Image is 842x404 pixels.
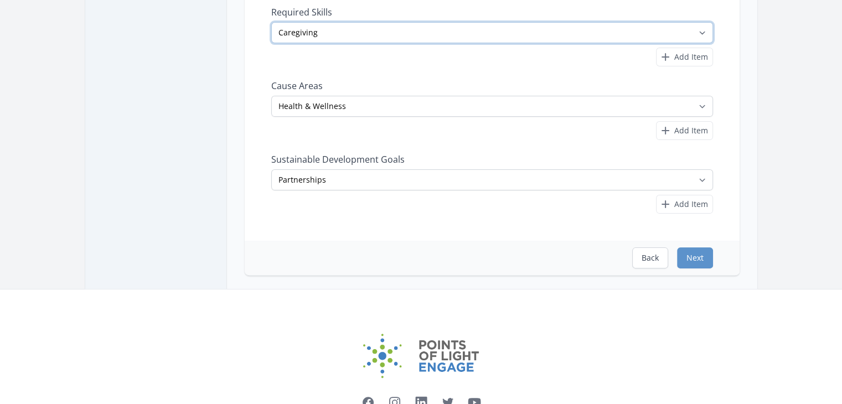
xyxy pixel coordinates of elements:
button: Add Item [656,121,713,140]
span: Add Item [674,199,708,210]
label: Sustainable Development Goals [271,154,713,165]
button: Add Item [656,48,713,66]
span: Add Item [674,51,708,63]
button: Back [632,247,668,268]
span: Add Item [674,125,708,136]
button: Next [677,247,713,268]
label: Cause Areas [271,80,713,91]
button: Add Item [656,195,713,214]
label: Required Skills [271,7,713,18]
img: Points of Light Engage [363,334,479,378]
